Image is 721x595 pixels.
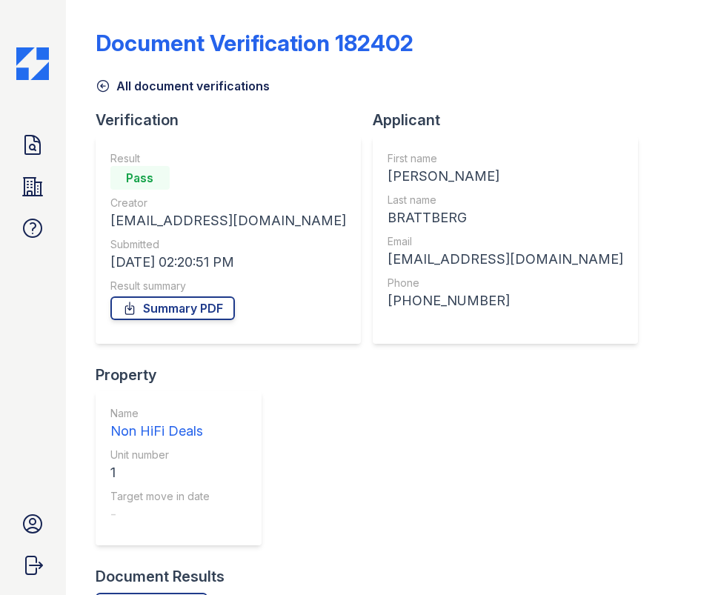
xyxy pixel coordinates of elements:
[110,489,210,504] div: Target move in date
[388,249,623,270] div: [EMAIL_ADDRESS][DOMAIN_NAME]
[110,421,210,442] div: Non HiFi Deals
[110,196,346,210] div: Creator
[388,193,623,207] div: Last name
[110,504,210,525] div: -
[96,365,273,385] div: Property
[388,290,623,311] div: [PHONE_NUMBER]
[110,448,210,462] div: Unit number
[110,279,346,293] div: Result summary
[659,536,706,580] iframe: chat widget
[388,151,623,166] div: First name
[110,237,346,252] div: Submitted
[96,30,413,56] div: Document Verification 182402
[96,110,373,130] div: Verification
[110,252,346,273] div: [DATE] 02:20:51 PM
[373,110,650,130] div: Applicant
[96,77,270,95] a: All document verifications
[110,151,346,166] div: Result
[16,47,49,80] img: CE_Icon_Blue-c292c112584629df590d857e76928e9f676e5b41ef8f769ba2f05ee15b207248.png
[110,406,210,442] a: Name Non HiFi Deals
[388,234,623,249] div: Email
[388,166,623,187] div: [PERSON_NAME]
[110,210,346,231] div: [EMAIL_ADDRESS][DOMAIN_NAME]
[388,207,623,228] div: BRATTBERG
[110,296,235,320] a: Summary PDF
[388,276,623,290] div: Phone
[96,566,225,587] div: Document Results
[110,166,170,190] div: Pass
[110,462,210,483] div: 1
[110,406,210,421] div: Name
